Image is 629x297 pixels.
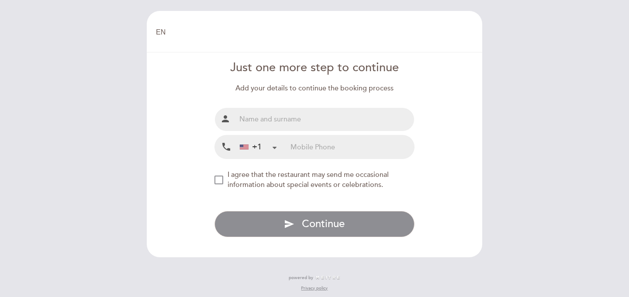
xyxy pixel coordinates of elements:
[289,275,340,281] a: powered by
[284,219,294,229] i: send
[290,135,414,159] input: Mobile Phone
[214,83,415,93] div: Add your details to continue the booking process
[220,114,231,124] i: person
[236,108,415,131] input: Name and surname
[221,142,232,152] i: local_phone
[240,142,262,153] div: +1
[315,276,340,280] img: MEITRE
[301,285,328,291] a: Privacy policy
[214,170,415,190] md-checkbox: NEW_MODAL_AGREE_RESTAURANT_SEND_OCCASIONAL_INFO
[289,275,313,281] span: powered by
[236,136,280,158] div: United States: +1
[214,59,415,76] div: Just one more step to continue
[228,170,389,189] span: I agree that the restaurant may send me occasional information about special events or celebrations.
[302,218,345,230] span: Continue
[214,211,415,237] button: send Continue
